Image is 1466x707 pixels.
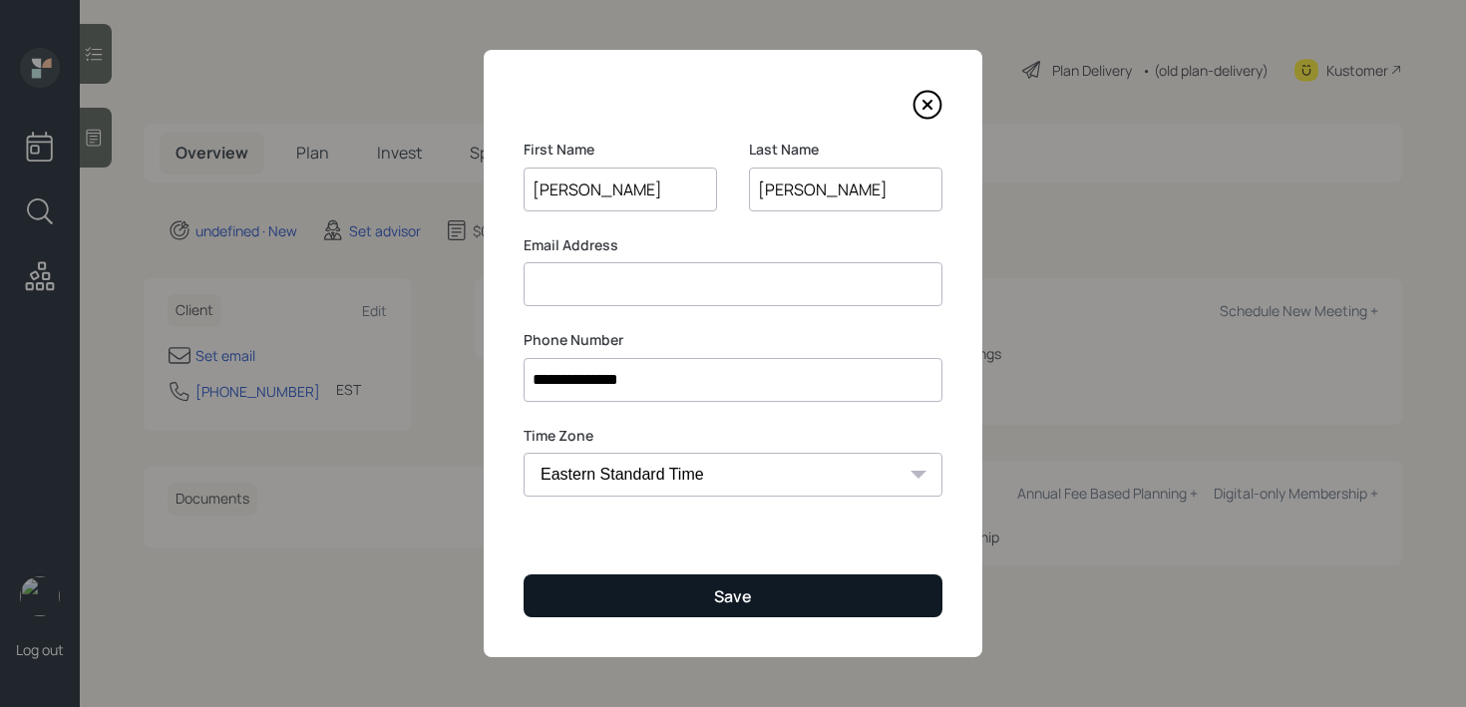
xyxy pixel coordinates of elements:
div: Save [714,585,752,607]
label: Email Address [524,235,942,255]
label: Last Name [749,140,942,160]
label: Time Zone [524,426,942,446]
label: First Name [524,140,717,160]
label: Phone Number [524,330,942,350]
button: Save [524,574,942,617]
